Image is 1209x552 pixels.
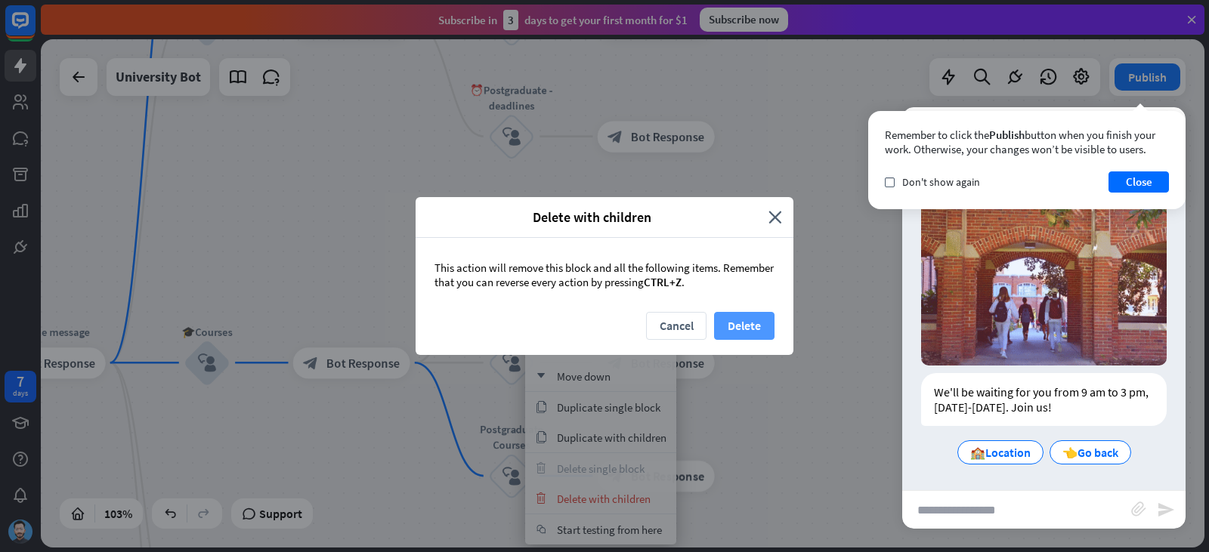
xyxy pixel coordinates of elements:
[427,208,757,226] span: Delete with children
[1131,501,1146,517] i: block_attachment
[644,275,682,289] span: CTRL+Z
[885,128,1169,156] div: Remember to click the button when you finish your work. Otherwise, your changes won’t be visible ...
[970,445,1031,460] span: 🏫Location
[902,175,980,189] span: Don't show again
[12,6,57,51] button: Open LiveChat chat widget
[921,373,1167,426] div: We'll be waiting for you from 9 am to 3 pm, [DATE]-[DATE]. Join us!
[989,128,1025,142] span: Publish
[646,312,707,340] button: Cancel
[1062,445,1118,460] span: 👈Go back
[768,208,782,226] i: close
[416,238,793,312] div: This action will remove this block and all the following items. Remember that you can reverse eve...
[1109,171,1169,193] button: Close
[714,312,775,340] button: Delete
[1157,501,1175,519] i: send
